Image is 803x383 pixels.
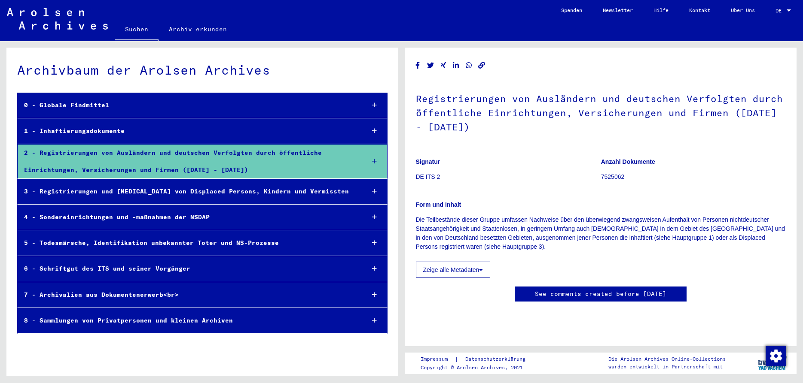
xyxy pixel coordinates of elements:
[535,290,666,299] a: See comments created before [DATE]
[765,345,786,366] div: Zustimmung ändern
[17,60,388,80] div: Archivbaum der Arolsen Archives
[416,215,786,251] p: Die Teilbestände dieser Gruppe umfassen Nachweise über den überwiegend zwangsweisen Aufenthalt vo...
[18,286,357,303] div: 7 - Archivalien aus Dokumentenerwerb<br>
[18,145,357,178] div: 2 - Registrierungen von Ausländern und deutschen Verfolgten durch öffentliche Einrichtungen, Vers...
[18,235,357,251] div: 5 - Todesmärsche, Identifikation unbekannter Toter und NS-Prozesse
[426,60,435,71] button: Share on Twitter
[18,260,357,277] div: 6 - Schriftgut des ITS und seiner Vorgänger
[416,79,786,145] h1: Registrierungen von Ausländern und deutschen Verfolgten durch öffentliche Einrichtungen, Versiche...
[421,355,536,364] div: |
[464,60,473,71] button: Share on WhatsApp
[601,172,786,181] p: 7525062
[416,201,461,208] b: Form und Inhalt
[7,8,108,30] img: Arolsen_neg.svg
[413,60,422,71] button: Share on Facebook
[159,19,237,39] a: Archiv erkunden
[608,363,726,371] p: wurden entwickelt in Partnerschaft mit
[601,158,655,165] b: Anzahl Dokumente
[18,312,357,329] div: 8 - Sammlungen von Privatpersonen und kleinen Archiven
[18,97,357,114] div: 0 - Globale Findmittel
[115,19,159,41] a: Suchen
[421,355,455,364] a: Impressum
[608,355,726,363] p: Die Arolsen Archives Online-Collections
[439,60,448,71] button: Share on Xing
[416,172,601,181] p: DE ITS 2
[766,346,786,366] img: Zustimmung ändern
[458,355,536,364] a: Datenschutzerklärung
[776,8,785,14] span: DE
[477,60,486,71] button: Copy link
[756,352,788,374] img: yv_logo.png
[18,123,357,139] div: 1 - Inhaftierungsdokumente
[18,183,357,200] div: 3 - Registrierungen und [MEDICAL_DATA] von Displaced Persons, Kindern und Vermissten
[421,364,536,371] p: Copyright © Arolsen Archives, 2021
[416,158,440,165] b: Signatur
[452,60,461,71] button: Share on LinkedIn
[416,262,491,278] button: Zeige alle Metadaten
[18,209,357,226] div: 4 - Sondereinrichtungen und -maßnahmen der NSDAP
